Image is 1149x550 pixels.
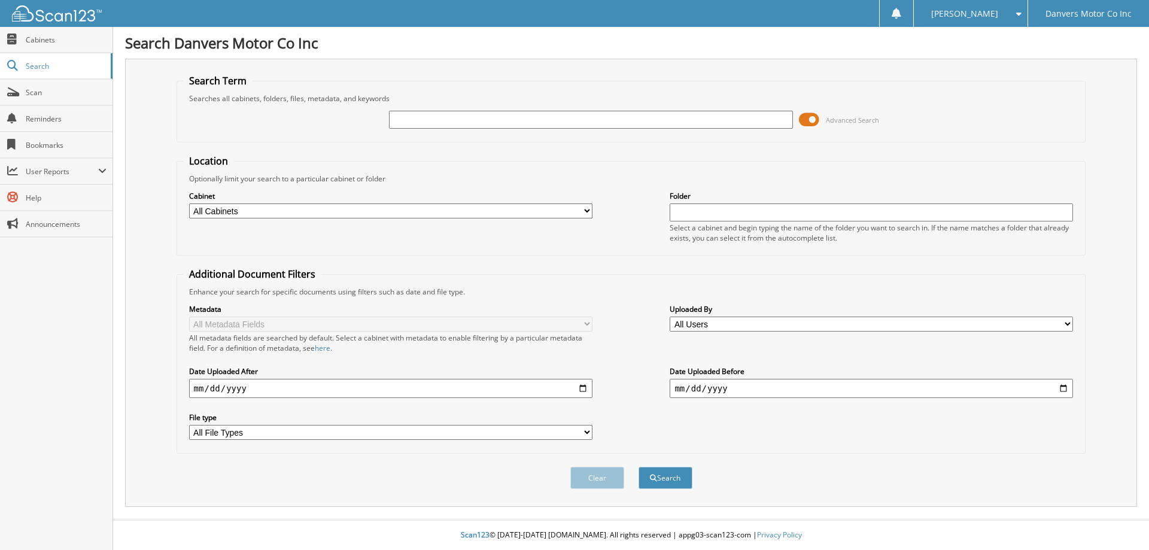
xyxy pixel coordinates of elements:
a: Privacy Policy [757,530,802,540]
label: Folder [670,191,1073,201]
label: Date Uploaded Before [670,366,1073,376]
div: All metadata fields are searched by default. Select a cabinet with metadata to enable filtering b... [189,333,592,353]
legend: Search Term [183,74,253,87]
button: Search [639,467,692,489]
span: User Reports [26,166,98,177]
img: scan123-logo-white.svg [12,5,102,22]
span: [PERSON_NAME] [931,10,998,17]
span: Scan123 [461,530,490,540]
span: Advanced Search [826,116,879,124]
label: Cabinet [189,191,592,201]
label: Uploaded By [670,304,1073,314]
span: Search [26,61,105,71]
span: Help [26,193,107,203]
span: Announcements [26,219,107,229]
span: Reminders [26,114,107,124]
div: Optionally limit your search to a particular cabinet or folder [183,174,1080,184]
div: Select a cabinet and begin typing the name of the folder you want to search in. If the name match... [670,223,1073,243]
div: Searches all cabinets, folders, files, metadata, and keywords [183,93,1080,104]
input: start [189,379,592,398]
span: Bookmarks [26,140,107,150]
label: File type [189,412,592,423]
div: © [DATE]-[DATE] [DOMAIN_NAME]. All rights reserved | appg03-scan123-com | [113,521,1149,550]
span: Scan [26,87,107,98]
legend: Location [183,154,234,168]
input: end [670,379,1073,398]
legend: Additional Document Filters [183,268,321,281]
label: Metadata [189,304,592,314]
div: Enhance your search for specific documents using filters such as date and file type. [183,287,1080,297]
span: Danvers Motor Co Inc [1045,10,1132,17]
span: Cabinets [26,35,107,45]
h1: Search Danvers Motor Co Inc [125,33,1137,53]
label: Date Uploaded After [189,366,592,376]
button: Clear [570,467,624,489]
a: here [315,343,330,353]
